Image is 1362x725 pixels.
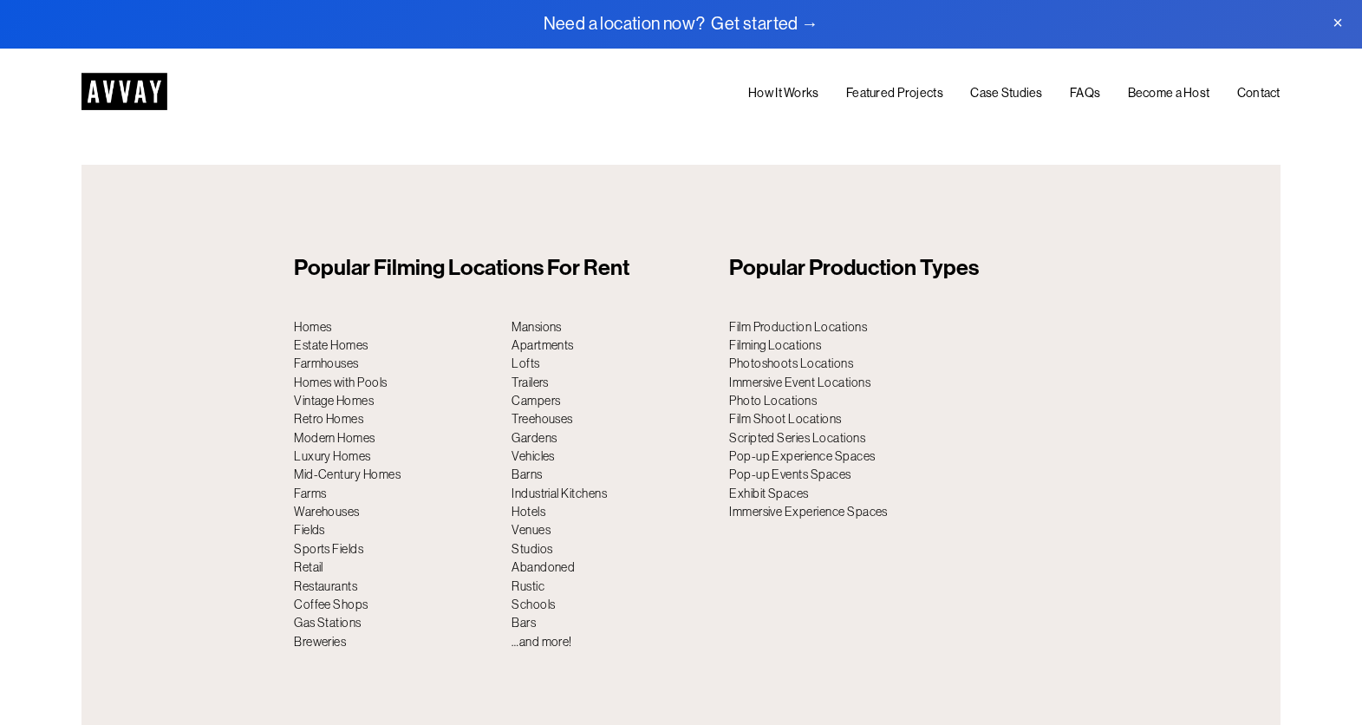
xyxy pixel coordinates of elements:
[1237,82,1281,103] a: Contact
[81,73,167,110] img: AVVAY - The First Nationwide Location Scouting Co.
[729,254,1068,283] h4: Popular Production Types
[294,254,720,283] h4: Popular Filming Locations For Rent
[729,318,1068,522] p: Film Production Locations Filming Locations Photoshoots Locations Immersive Event Locations Photo...
[1128,82,1210,103] a: Become a Host
[846,82,943,103] a: Featured Projects
[970,82,1042,103] a: Case Studies
[512,318,720,651] p: Mansions Apartments Lofts Trailers Campers Treehouses Gardens Vehicles Barns Industrial Kitchens ...
[294,318,502,651] p: Homes Estate Homes Farmhouses Homes with Pools Vintage Homes Retro Homes Modern Homes Luxury Home...
[748,82,818,103] a: How It Works
[1070,82,1100,103] a: FAQs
